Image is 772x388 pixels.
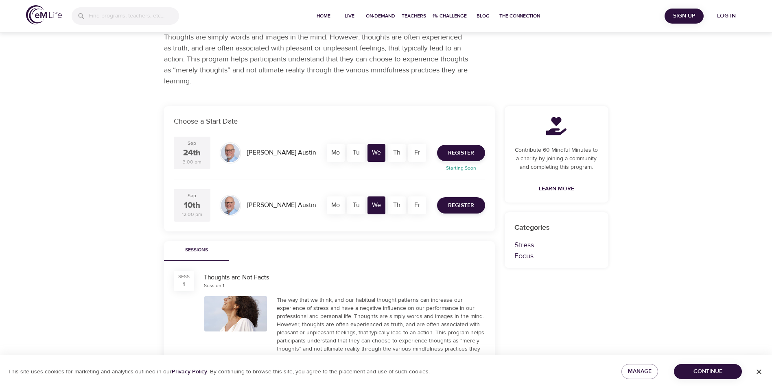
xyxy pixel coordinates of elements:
span: On-Demand [366,12,395,20]
span: Home [314,12,333,20]
div: 3:00 pm [183,159,201,166]
a: Learn More [536,181,577,196]
div: We [367,144,385,162]
span: Continue [680,366,735,377]
p: Stress [514,240,599,251]
div: Session 1 [204,282,224,289]
div: 12:00 pm [182,211,202,218]
div: Fr [408,144,426,162]
span: Log in [710,11,743,21]
span: Sign Up [668,11,700,21]
div: Tu [347,144,365,162]
div: Fr [408,196,426,214]
div: Th [388,196,406,214]
p: Starting Soon [432,164,490,172]
button: Register [437,145,485,161]
button: Manage [621,364,658,379]
img: logo [26,5,62,24]
div: [PERSON_NAME] Austin [244,145,319,161]
input: Find programs, teachers, etc... [89,7,179,25]
span: Teachers [402,12,426,20]
div: Mo [327,196,345,214]
p: The way that we think, and our habitual thought patterns can increase our experience of stress an... [164,10,469,87]
div: Sep [188,192,196,199]
p: Focus [514,251,599,262]
div: We [367,196,385,214]
p: Contribute 60 Mindful Minutes to a charity by joining a community and completing this program. [514,146,599,172]
div: [PERSON_NAME] Austin [244,197,319,213]
button: Log in [707,9,746,24]
span: The Connection [499,12,540,20]
a: Privacy Policy [172,368,207,375]
span: Manage [628,366,652,377]
button: Register [437,197,485,214]
div: 10th [184,200,200,211]
div: 1 [183,280,185,288]
span: Blog [473,12,493,20]
div: Thoughts are Not Facts [204,273,485,282]
span: Learn More [539,184,574,194]
div: SESS [178,273,190,280]
div: Tu [347,196,365,214]
div: Sep [188,140,196,147]
div: Mo [327,144,345,162]
button: Continue [674,364,742,379]
span: 1% Challenge [433,12,467,20]
p: Choose a Start Date [174,116,485,127]
span: Live [340,12,359,20]
button: Sign Up [665,9,704,24]
div: 24th [183,147,201,159]
p: Categories [514,222,599,233]
div: The way that we think, and our habitual thought patterns can increase our experience of stress an... [277,296,485,361]
div: Th [388,144,406,162]
span: Sessions [169,246,224,255]
span: Register [448,201,474,211]
span: Register [448,148,474,158]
